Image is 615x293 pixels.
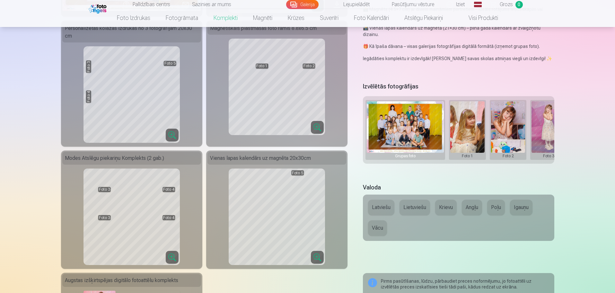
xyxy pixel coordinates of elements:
[363,55,554,62] p: Iegādāties komplektu ir izdevīgāk! [PERSON_NAME] savas skolas atmiņas viegli un izdevīgi! ✨
[462,200,482,215] button: Angļu
[109,9,158,27] a: Foto izdrukas
[62,152,201,165] div: Modes Atslēgu piekariņu Komplekts (2 gab.)
[397,9,451,27] a: Atslēgu piekariņi
[245,9,280,27] a: Magnēti
[89,3,108,14] img: /fa1
[487,200,505,215] button: Poļu
[451,9,506,27] a: Visi produkti
[363,82,418,91] h5: Izvēlētās fotogrāfijas
[515,1,523,8] span: 0
[368,200,394,215] button: Latviešu
[363,183,554,192] h5: Valoda
[510,200,532,215] button: Igauņu
[368,220,387,236] button: Vācu
[367,153,444,159] div: Grupas foto
[312,9,346,27] a: Suvenīri
[363,25,554,38] p: 📸 Vienas lapas kalendārs uz magnēta (21×30 cm) – pilna gada kalendārs ar zvaigžņotu dizainu.
[280,9,312,27] a: Krūzes
[62,22,201,42] div: Personalizētas kolāžas izdrukas no 3 fotogrāfijām 20x30 cm
[400,200,430,215] button: Lietuviešu
[346,9,397,27] a: Foto kalendāri
[158,9,206,27] a: Fotogrāmata
[207,152,346,165] div: Vienas lapas kalendārs uz magnēta 20x30cm
[500,1,513,8] span: Grozs
[363,43,554,50] p: 🎁 Kā īpaša dāvana – visas galerijas fotogrāfijas digitālā formātā (izņemot grupas foto).
[435,200,457,215] button: Krievu
[206,9,245,27] a: Komplekti
[62,274,201,287] div: Augstas izšķirtspējas digitālo fotoattēlu komplekts
[207,22,346,35] div: Magnētiskais plastmasas foto rāmis 8.8x6.5 cm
